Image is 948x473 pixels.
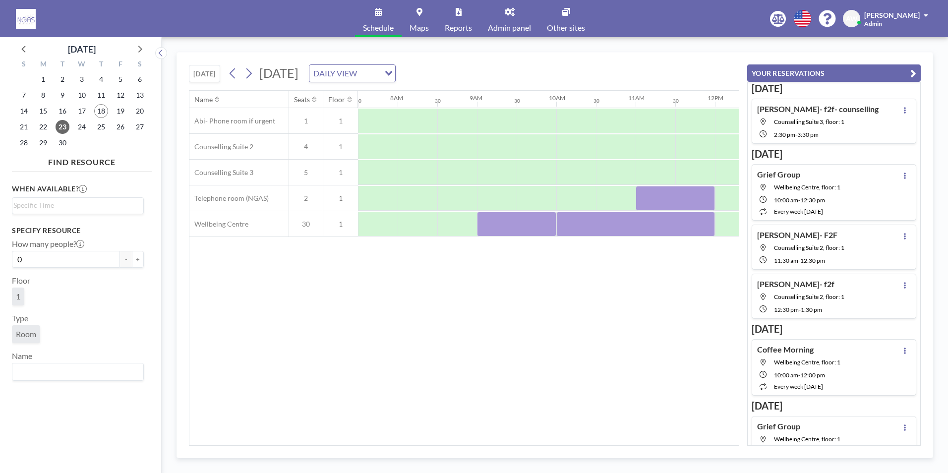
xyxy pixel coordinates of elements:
[294,95,310,104] div: Seats
[17,88,31,102] span: Sunday, September 7, 2025
[435,98,441,104] div: 30
[75,104,89,118] span: Wednesday, September 17, 2025
[800,196,825,204] span: 12:30 PM
[120,251,132,268] button: -
[289,117,323,125] span: 1
[72,59,92,71] div: W
[56,104,69,118] span: Tuesday, September 16, 2025
[752,323,916,335] h3: [DATE]
[114,120,127,134] span: Friday, September 26, 2025
[56,136,69,150] span: Tuesday, September 30, 2025
[323,117,358,125] span: 1
[75,88,89,102] span: Wednesday, September 10, 2025
[12,313,28,323] label: Type
[94,104,108,118] span: Thursday, September 18, 2025
[800,257,825,264] span: 12:30 PM
[194,95,213,104] div: Name
[16,329,36,339] span: Room
[488,24,531,32] span: Admin panel
[16,9,36,29] img: organization-logo
[68,42,96,56] div: [DATE]
[14,59,34,71] div: S
[774,383,823,390] span: every week [DATE]
[12,198,143,213] div: Search for option
[12,153,152,167] h4: FIND RESOURCE
[36,120,50,134] span: Monday, September 22, 2025
[12,276,30,286] label: Floor
[289,220,323,229] span: 30
[774,435,840,443] span: Wellbeing Centre, floor: 1
[846,14,858,23] span: AW
[189,194,269,203] span: Telephone room (NGAS)
[757,230,837,240] h4: [PERSON_NAME]- F2F
[289,194,323,203] span: 2
[747,64,921,82] button: YOUR RESERVATIONS
[111,59,130,71] div: F
[323,142,358,151] span: 1
[593,98,599,104] div: 30
[311,67,359,80] span: DAILY VIEW
[757,279,834,289] h4: [PERSON_NAME]- f2f
[16,292,20,301] span: 1
[91,59,111,71] div: T
[470,94,482,102] div: 9AM
[309,65,395,82] div: Search for option
[798,257,800,264] span: -
[774,306,799,313] span: 12:30 PM
[752,400,916,412] h3: [DATE]
[130,59,149,71] div: S
[189,117,275,125] span: Abi- Phone room if urgent
[133,72,147,86] span: Saturday, September 6, 2025
[13,200,138,211] input: Search for option
[259,65,298,80] span: [DATE]
[328,95,345,104] div: Floor
[323,168,358,177] span: 1
[36,104,50,118] span: Monday, September 15, 2025
[445,24,472,32] span: Reports
[795,131,797,138] span: -
[189,220,248,229] span: Wellbeing Centre
[12,351,32,361] label: Name
[410,24,429,32] span: Maps
[36,88,50,102] span: Monday, September 8, 2025
[289,168,323,177] span: 5
[53,59,72,71] div: T
[549,94,565,102] div: 10AM
[774,244,844,251] span: Counselling Suite 2, floor: 1
[757,345,814,355] h4: Coffee Morning
[189,168,253,177] span: Counselling Suite 3
[289,142,323,151] span: 4
[514,98,520,104] div: 30
[798,196,800,204] span: -
[17,136,31,150] span: Sunday, September 28, 2025
[757,170,800,179] h4: Grief Group
[189,142,253,151] span: Counselling Suite 2
[133,88,147,102] span: Saturday, September 13, 2025
[673,98,679,104] div: 30
[774,257,798,264] span: 11:30 AM
[133,104,147,118] span: Saturday, September 20, 2025
[56,72,69,86] span: Tuesday, September 2, 2025
[547,24,585,32] span: Other sites
[798,371,800,379] span: -
[864,11,920,19] span: [PERSON_NAME]
[17,104,31,118] span: Sunday, September 14, 2025
[114,72,127,86] span: Friday, September 5, 2025
[757,104,879,114] h4: [PERSON_NAME]- f2f- counselling
[774,358,840,366] span: Wellbeing Centre, floor: 1
[628,94,645,102] div: 11AM
[133,120,147,134] span: Saturday, September 27, 2025
[323,220,358,229] span: 1
[36,72,50,86] span: Monday, September 1, 2025
[774,183,840,191] span: Wellbeing Centre, floor: 1
[799,306,801,313] span: -
[774,118,844,125] span: Counselling Suite 3, floor: 1
[75,72,89,86] span: Wednesday, September 3, 2025
[774,293,844,300] span: Counselling Suite 2, floor: 1
[114,104,127,118] span: Friday, September 19, 2025
[56,88,69,102] span: Tuesday, September 9, 2025
[94,120,108,134] span: Thursday, September 25, 2025
[323,194,358,203] span: 1
[75,120,89,134] span: Wednesday, September 24, 2025
[774,131,795,138] span: 2:30 PM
